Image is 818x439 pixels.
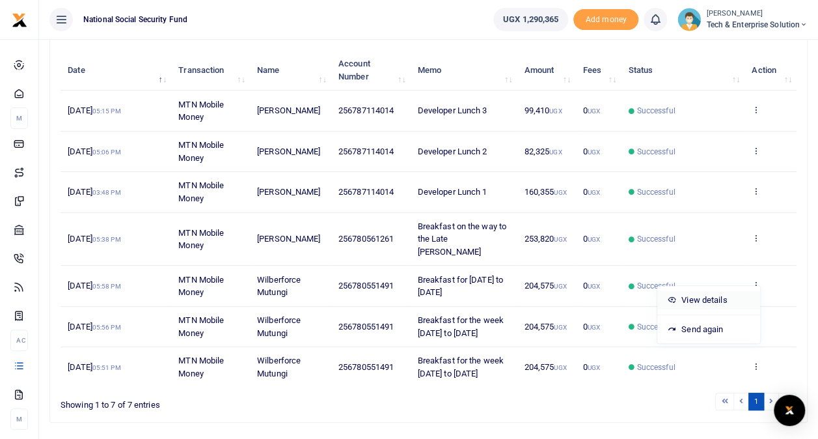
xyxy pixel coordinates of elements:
[554,364,566,371] small: UGX
[338,322,394,332] span: 256780551491
[68,187,120,197] span: [DATE]
[68,147,120,156] span: [DATE]
[637,233,675,245] span: Successful
[525,281,567,290] span: 204,575
[525,187,567,197] span: 160,355
[554,189,566,196] small: UGX
[92,189,121,196] small: 03:48 PM
[92,107,121,115] small: 05:15 PM
[257,315,301,338] span: Wilberforce Mutungi
[621,50,744,91] th: Status: activate to sort column ascending
[418,221,506,257] span: Breakfast on the way to the Late [PERSON_NAME]
[12,12,27,28] img: logo-small
[525,106,562,115] span: 99,410
[588,364,600,371] small: UGX
[418,187,487,197] span: Developer Lunch 1
[92,324,121,331] small: 05:56 PM
[582,281,599,290] span: 0
[338,234,394,244] span: 256780561261
[525,147,562,156] span: 82,325
[588,149,600,156] small: UGX
[554,236,566,243] small: UGX
[637,105,675,117] span: Successful
[178,180,224,203] span: MTN Mobile Money
[525,362,567,372] span: 204,575
[582,187,599,197] span: 0
[257,147,320,156] span: [PERSON_NAME]
[549,107,562,115] small: UGX
[92,283,121,290] small: 05:58 PM
[549,149,562,156] small: UGX
[257,106,320,115] span: [PERSON_NAME]
[418,315,504,338] span: Breakfast for the week [DATE] to [DATE]
[637,361,675,373] span: Successful
[68,106,120,115] span: [DATE]
[68,362,120,372] span: [DATE]
[418,275,503,298] span: Breakfast for [DATE] to [DATE]
[338,106,394,115] span: 256787114014
[418,356,504,378] span: Breakfast for the week [DATE] to [DATE]
[582,322,599,332] span: 0
[637,186,675,198] span: Successful
[517,50,575,91] th: Amount: activate to sort column ascending
[588,107,600,115] small: UGX
[554,324,566,331] small: UGX
[178,140,224,163] span: MTN Mobile Money
[338,187,394,197] span: 256787114014
[657,291,760,309] a: View details
[178,315,224,338] span: MTN Mobile Money
[92,149,121,156] small: 05:06 PM
[178,100,224,122] span: MTN Mobile Money
[178,275,224,298] span: MTN Mobile Money
[178,356,224,378] span: MTN Mobile Money
[61,391,362,412] div: Showing 1 to 7 of 7 entries
[250,50,331,91] th: Name: activate to sort column ascending
[410,50,517,91] th: Memo: activate to sort column ascending
[573,9,638,31] li: Toup your wallet
[573,9,638,31] span: Add money
[637,321,675,333] span: Successful
[338,281,394,290] span: 256780551491
[338,362,394,372] span: 256780551491
[171,50,250,91] th: Transaction: activate to sort column ascending
[503,13,558,26] span: UGX 1,290,365
[488,8,573,31] li: Wallet ballance
[525,322,567,332] span: 204,575
[706,19,808,31] span: Tech & Enterprise Solution
[418,106,487,115] span: Developer Lunch 3
[257,234,320,244] span: [PERSON_NAME]
[588,189,600,196] small: UGX
[68,234,120,244] span: [DATE]
[573,14,638,23] a: Add money
[582,362,599,372] span: 0
[257,356,301,378] span: Wilberforce Mutungi
[657,320,760,339] a: Send again
[588,324,600,331] small: UGX
[677,8,808,31] a: profile-user [PERSON_NAME] Tech & Enterprise Solution
[677,8,701,31] img: profile-user
[61,50,171,91] th: Date: activate to sort column descending
[78,14,193,25] span: National Social Security Fund
[178,228,224,251] span: MTN Mobile Money
[748,393,764,410] a: 1
[582,234,599,244] span: 0
[10,107,28,129] li: M
[12,14,27,24] a: logo-small logo-large logo-large
[582,147,599,156] span: 0
[92,236,121,243] small: 05:38 PM
[257,187,320,197] span: [PERSON_NAME]
[331,50,411,91] th: Account Number: activate to sort column ascending
[774,395,805,426] div: Open Intercom Messenger
[637,280,675,292] span: Successful
[68,322,120,332] span: [DATE]
[68,281,120,290] span: [DATE]
[575,50,621,91] th: Fees: activate to sort column ascending
[493,8,568,31] a: UGX 1,290,365
[418,147,487,156] span: Developer Lunch 2
[582,106,599,115] span: 0
[706,8,808,20] small: [PERSON_NAME]
[10,330,28,351] li: Ac
[92,364,121,371] small: 05:51 PM
[338,147,394,156] span: 256787114014
[637,146,675,158] span: Successful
